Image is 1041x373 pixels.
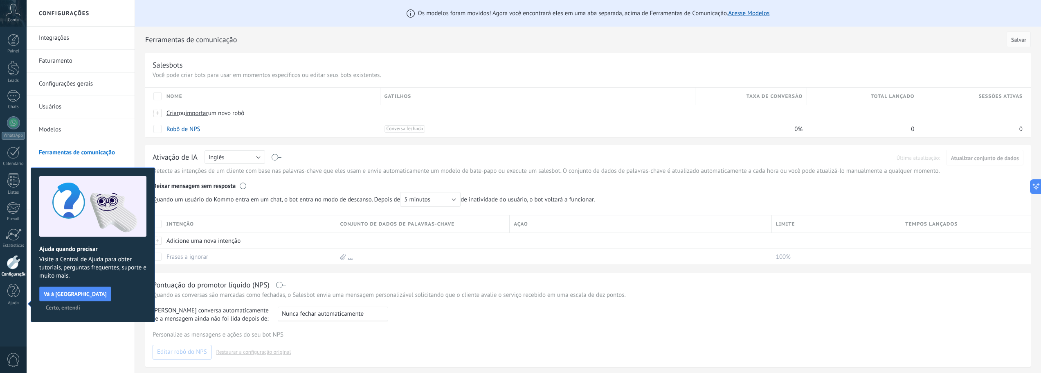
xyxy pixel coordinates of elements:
[153,280,270,289] div: Pontuação do promotor líquido (NPS)
[871,93,915,100] span: Total lançado
[728,9,769,17] a: Acesse Modelos
[27,118,135,141] li: Modelos
[205,150,265,164] button: Inglês
[208,109,245,117] span: um novo robô
[384,125,425,133] span: Conversa fechada
[776,253,791,261] span: 100%
[166,253,208,261] a: Frases a ignorar
[905,220,958,228] span: Tempos lançados
[166,125,200,133] a: Robô de NPS
[39,72,126,95] a: Configurações gerais
[1011,37,1026,43] span: Salvar
[2,272,25,277] div: Configurações
[2,78,25,84] div: Leads
[27,164,135,187] li: IA da Kommo
[776,220,795,228] span: Limite
[807,121,915,137] div: 0
[400,192,461,207] button: 5 minutos
[2,49,25,54] div: Painel
[39,118,126,141] a: Modelos
[166,109,179,117] span: Criar
[153,331,1023,339] p: Personalize as mensagens e ações do seu bot NPS
[27,50,135,72] li: Faturamento
[1007,32,1031,47] button: Salvar
[162,233,332,249] div: Adicione uma nova intenção
[2,243,25,249] div: Estatísticas
[42,301,84,314] button: Certo, entendi
[2,190,25,195] div: Listas
[46,305,80,310] span: Certo, entendi
[282,310,364,318] span: Nunca fechar automaticamente
[153,192,461,207] span: Quando um usuário do Kommo entra em um chat, o bot entra no modo de descanso. Depois de
[695,121,803,137] div: 0%
[153,176,1023,192] div: Deixar mensagem sem resposta
[2,161,25,167] div: Calendário
[39,95,126,118] a: Usuários
[39,164,126,187] a: IA da Kommo
[418,9,770,17] span: Os modelos foram movidos! Agora você encontrará eles em uma aba separada, acima de Ferramentas de...
[153,192,599,207] span: de inatividade do usuário, o bot voltará a funcionar.
[27,95,135,118] li: Usuários
[39,287,111,301] button: Vá à [GEOGRAPHIC_DATA]
[348,253,353,261] a: ...
[1019,125,1023,133] span: 0
[153,60,183,70] div: Salesbots
[2,104,25,110] div: Chats
[746,93,803,100] span: Taxa de conversão
[145,32,1004,48] h2: Ferramentas de comunicação
[772,249,897,264] div: 100%
[794,125,803,133] span: 0%
[39,245,146,253] h2: Ajuda quando precisar
[340,220,454,228] span: Conjunto de dados de palavras-chave
[8,18,19,23] span: Conta
[404,196,430,203] span: 5 minutos
[2,301,25,306] div: Ajuda
[39,50,126,72] a: Faturamento
[185,109,208,117] span: importar
[44,291,107,297] span: Vá à [GEOGRAPHIC_DATA]
[153,291,1023,299] p: Quando as conversas são marcadas como fechadas, o Salesbot envia uma mensagem personalizável soli...
[39,141,126,164] a: Ferramentas de comunicação
[27,72,135,95] li: Configurações gerais
[153,71,1023,79] p: Você pode criar bots para usar em momentos específicos ou editar seus bots existentes.
[911,125,914,133] span: 0
[209,154,225,161] span: Inglês
[384,93,411,100] span: Gatilhos
[166,93,182,100] span: Nome
[514,220,528,228] span: Açao
[153,152,198,163] div: Ativação de IA
[27,141,135,164] li: Ferramentas de comunicação
[153,167,1023,175] p: Detecte as intenções de um cliente com base nas palavras-chave que eles usam e envie automaticame...
[2,132,25,140] div: WhatsApp
[2,217,25,222] div: E-mail
[153,307,270,323] span: [PERSON_NAME] conversa automaticamente se a mensagem ainda não foi lida depois de:
[27,27,135,50] li: Integrações
[179,109,185,117] span: ou
[979,93,1023,100] span: Sessões ativas
[166,220,194,228] span: Intenção
[39,255,146,280] span: Visite a Central de Ajuda para obter tutoriais, perguntas frequentes, suporte e muito mais.
[919,121,1023,137] div: 0
[39,27,126,50] a: Integrações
